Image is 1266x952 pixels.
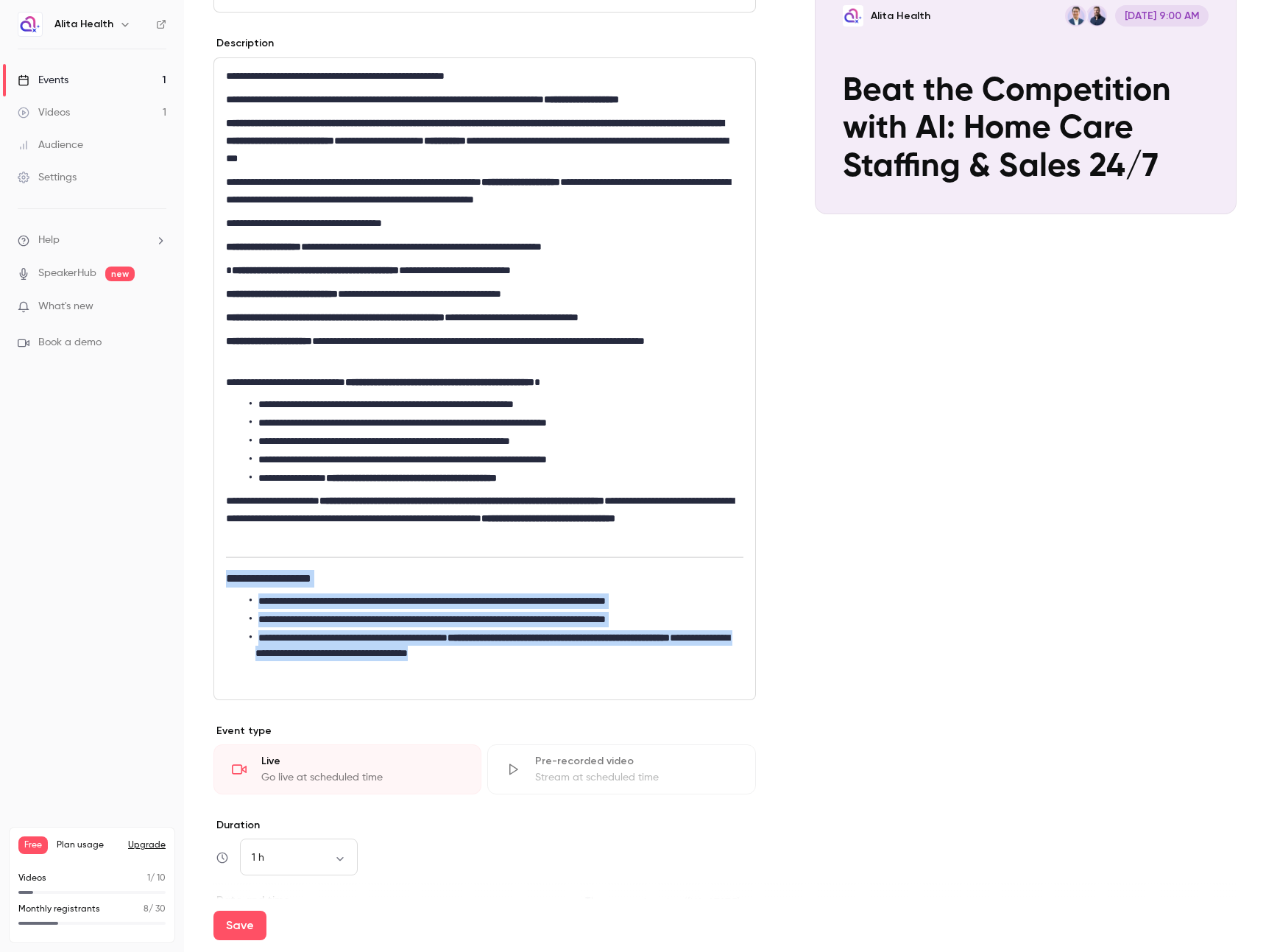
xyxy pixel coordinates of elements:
p: Event type [213,724,756,738]
div: Go live at scheduled time [261,770,463,785]
button: Upgrade [128,839,166,851]
div: Stream at scheduled time [535,770,737,785]
span: Plan usage [57,839,119,851]
h6: Alita Health [54,17,113,32]
div: Settings [18,170,77,185]
span: Book a demo [38,335,102,350]
div: 1 h [240,850,358,865]
span: Free [18,836,48,854]
div: Events [18,73,68,88]
a: SpeakerHub [38,266,96,281]
span: Help [38,233,60,248]
label: Duration [213,818,756,833]
p: Monthly registrants [18,903,100,916]
li: help-dropdown-opener [18,233,166,248]
img: Alita Health [18,13,42,36]
label: Description [213,36,274,51]
div: Pre-recorded videoStream at scheduled time [487,744,755,794]
div: LiveGo live at scheduled time [213,744,481,794]
div: editor [214,58,755,699]
div: Audience [18,138,83,152]
div: Videos [18,105,70,120]
span: 1 [147,874,150,883]
section: description [213,57,756,700]
span: new [105,267,135,281]
div: Live [261,754,463,769]
span: 8 [144,905,149,914]
p: Videos [18,872,46,885]
button: Save [213,911,266,940]
p: / 30 [144,903,166,916]
span: What's new [38,299,93,314]
p: / 10 [147,872,166,885]
div: Pre-recorded video [535,754,737,769]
